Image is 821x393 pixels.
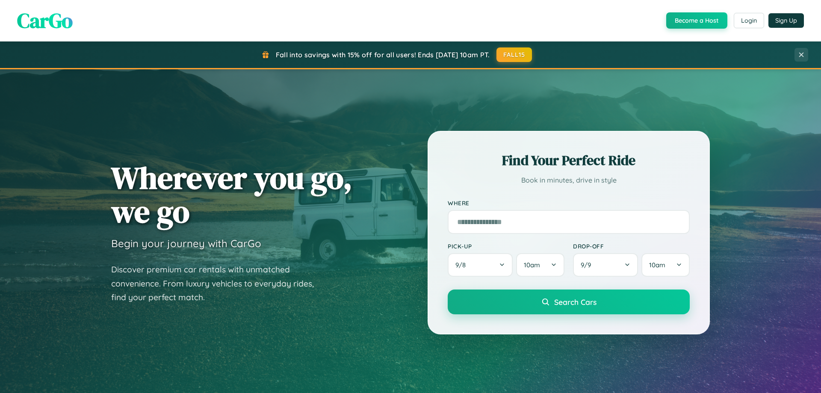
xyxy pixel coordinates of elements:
[455,261,470,269] span: 9 / 8
[448,290,690,314] button: Search Cars
[496,47,532,62] button: FALL15
[554,297,597,307] span: Search Cars
[649,261,665,269] span: 10am
[111,161,352,228] h1: Wherever you go, we go
[573,253,638,277] button: 9/9
[516,253,564,277] button: 10am
[111,263,325,304] p: Discover premium car rentals with unmatched convenience. From luxury vehicles to everyday rides, ...
[17,6,73,35] span: CarGo
[111,237,261,250] h3: Begin your journey with CarGo
[768,13,804,28] button: Sign Up
[581,261,595,269] span: 9 / 9
[276,50,490,59] span: Fall into savings with 15% off for all users! Ends [DATE] 10am PT.
[524,261,540,269] span: 10am
[448,174,690,186] p: Book in minutes, drive in style
[641,253,690,277] button: 10am
[448,151,690,170] h2: Find Your Perfect Ride
[448,253,513,277] button: 9/8
[734,13,764,28] button: Login
[448,199,690,207] label: Where
[573,242,690,250] label: Drop-off
[448,242,564,250] label: Pick-up
[666,12,727,29] button: Become a Host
